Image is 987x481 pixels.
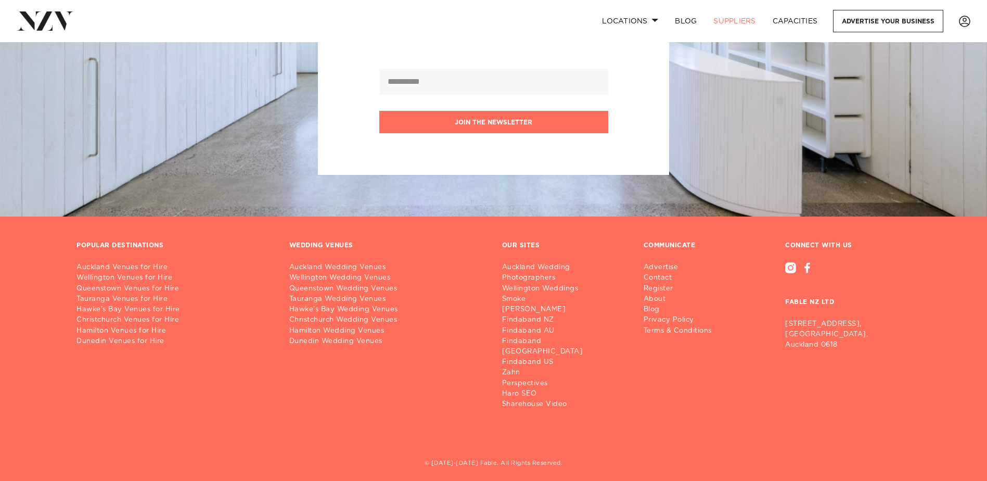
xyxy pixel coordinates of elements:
[289,315,485,325] a: Christchurch Wedding Venues
[502,399,627,410] a: Sharehouse Video
[76,242,163,250] h3: POPULAR DESTINATIONS
[833,10,943,32] a: Advertise your business
[502,242,540,250] h3: OUR SITES
[76,273,273,283] a: Wellington Venues for Hire
[644,294,720,305] a: About
[644,262,720,273] a: Advertise
[289,305,485,315] a: Hawke's Bay Wedding Venues
[502,357,627,368] a: Findaband US
[502,262,627,283] a: Auckland Wedding Photographers
[644,315,720,325] a: Privacy Policy
[289,273,485,283] a: Wellington Wedding Venues
[644,284,720,294] a: Register
[76,460,911,469] h5: © [DATE]-[DATE] Fable. All Rights Reserved.
[502,305,627,315] a: [PERSON_NAME]
[764,10,826,32] a: Capacities
[644,242,696,250] h3: COMMUNICATE
[785,319,910,350] p: [STREET_ADDRESS], [GEOGRAPHIC_DATA], Auckland 0618
[644,305,720,315] a: Blog
[76,294,273,305] a: Tauranga Venues for Hire
[502,326,627,336] a: Findaband AU
[76,284,273,294] a: Queenstown Venues for Hire
[289,242,353,250] h3: WEDDING VENUES
[502,336,627,357] a: Findaband [GEOGRAPHIC_DATA]
[289,284,485,294] a: Queenstown Wedding Venues
[705,10,764,32] a: SUPPLIERS
[785,242,910,250] h3: CONNECT WITH US
[594,10,666,32] a: Locations
[644,273,720,283] a: Contact
[502,294,627,305] a: Smoke
[76,262,273,273] a: Auckland Venues for Hire
[502,389,627,399] a: Haro SEO
[644,326,720,336] a: Terms & Conditions
[289,336,485,347] a: Dunedin Wedding Venues
[76,336,273,347] a: Dunedin Venues for Hire
[289,326,485,336] a: Hamilton Wedding Venues
[289,294,485,305] a: Tauranga Wedding Venues
[379,111,608,133] button: Join the newsletter
[502,368,627,378] a: Zahn
[17,11,73,30] img: nzv-logo.png
[502,378,627,389] a: Perspectives
[76,305,273,315] a: Hawke's Bay Venues for Hire
[76,326,273,336] a: Hamilton Venues for Hire
[502,315,627,325] a: Findaband NZ
[502,284,627,294] a: Wellington Weddings
[785,273,910,315] h3: FABLE NZ LTD
[666,10,705,32] a: BLOG
[76,315,273,325] a: Christchurch Venues for Hire
[289,262,485,273] a: Auckland Wedding Venues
